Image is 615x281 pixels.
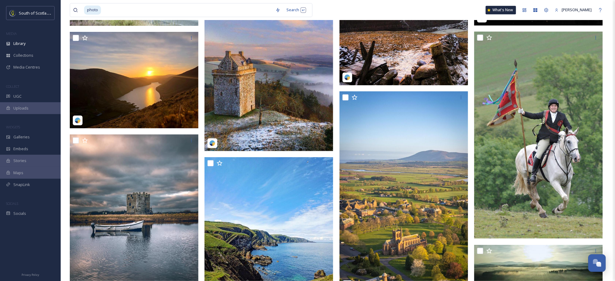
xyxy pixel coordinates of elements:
[13,52,33,58] span: Collections
[344,74,350,80] img: snapsea-logo.png
[6,84,19,89] span: COLLECT
[84,5,101,14] span: photo
[474,32,603,239] img: 487a69021fc181783d378fd008f02d1d69b4b5b551c2b22b8bd22c4f9a76f70f.jpg
[209,140,215,146] img: snapsea-logo.png
[13,182,30,188] span: SnapLink
[19,10,88,16] span: South of Scotland Destination Alliance
[562,7,592,12] span: [PERSON_NAME]
[6,201,18,206] span: SOCIALS
[6,31,17,36] span: MEDIA
[13,158,26,164] span: Stories
[10,10,16,16] img: images.jpeg
[13,64,40,70] span: Media Centres
[283,4,309,16] div: Search
[13,105,29,111] span: Uploads
[486,6,516,14] a: What's New
[552,4,595,16] a: [PERSON_NAME]
[13,134,30,140] span: Galleries
[13,170,23,176] span: Maps
[588,254,606,272] button: Open Chat
[13,146,28,152] span: Embeds
[22,273,39,277] span: Privacy Policy
[13,211,26,216] span: Socials
[22,271,39,278] a: Privacy Policy
[13,41,25,46] span: Library
[75,117,81,124] img: snapsea-logo.png
[13,93,22,99] span: UGC
[70,32,198,128] img: jedsheriff_photos_scotland_09202024_18022033796162400.jpg
[6,125,20,129] span: WIDGETS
